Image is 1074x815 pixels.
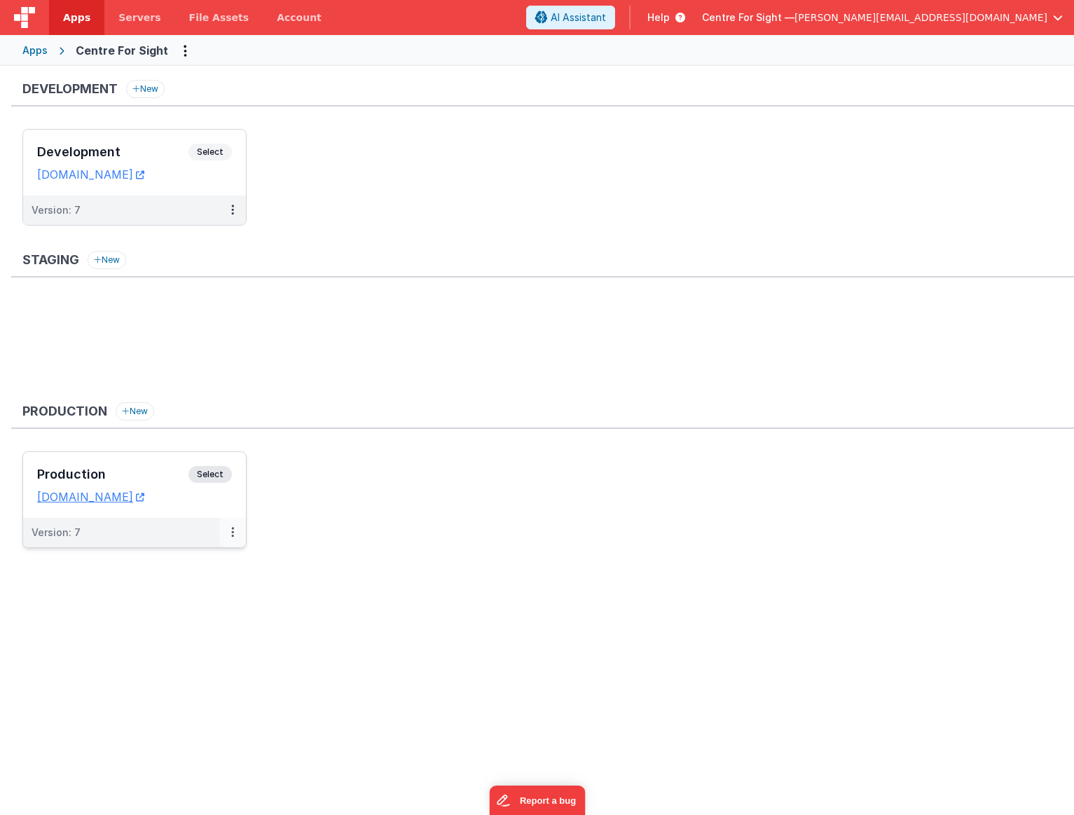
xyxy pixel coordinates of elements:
[37,490,144,504] a: [DOMAIN_NAME]
[22,82,118,96] h3: Development
[702,11,1063,25] button: Centre For Sight — [PERSON_NAME][EMAIL_ADDRESS][DOMAIN_NAME]
[22,43,48,57] div: Apps
[174,39,196,62] button: Options
[22,253,79,267] h3: Staging
[37,467,188,481] h3: Production
[126,80,165,98] button: New
[76,42,168,59] div: Centre For Sight
[118,11,160,25] span: Servers
[551,11,606,25] span: AI Assistant
[489,786,585,815] iframe: Marker.io feedback button
[22,404,107,418] h3: Production
[37,167,144,182] a: [DOMAIN_NAME]
[189,11,249,25] span: File Assets
[794,11,1047,25] span: [PERSON_NAME][EMAIL_ADDRESS][DOMAIN_NAME]
[188,466,232,483] span: Select
[702,11,794,25] span: Centre For Sight —
[32,526,81,540] div: Version: 7
[63,11,90,25] span: Apps
[88,251,126,269] button: New
[647,11,670,25] span: Help
[116,402,154,420] button: New
[188,144,232,160] span: Select
[32,203,81,217] div: Version: 7
[37,145,188,159] h3: Development
[526,6,615,29] button: AI Assistant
